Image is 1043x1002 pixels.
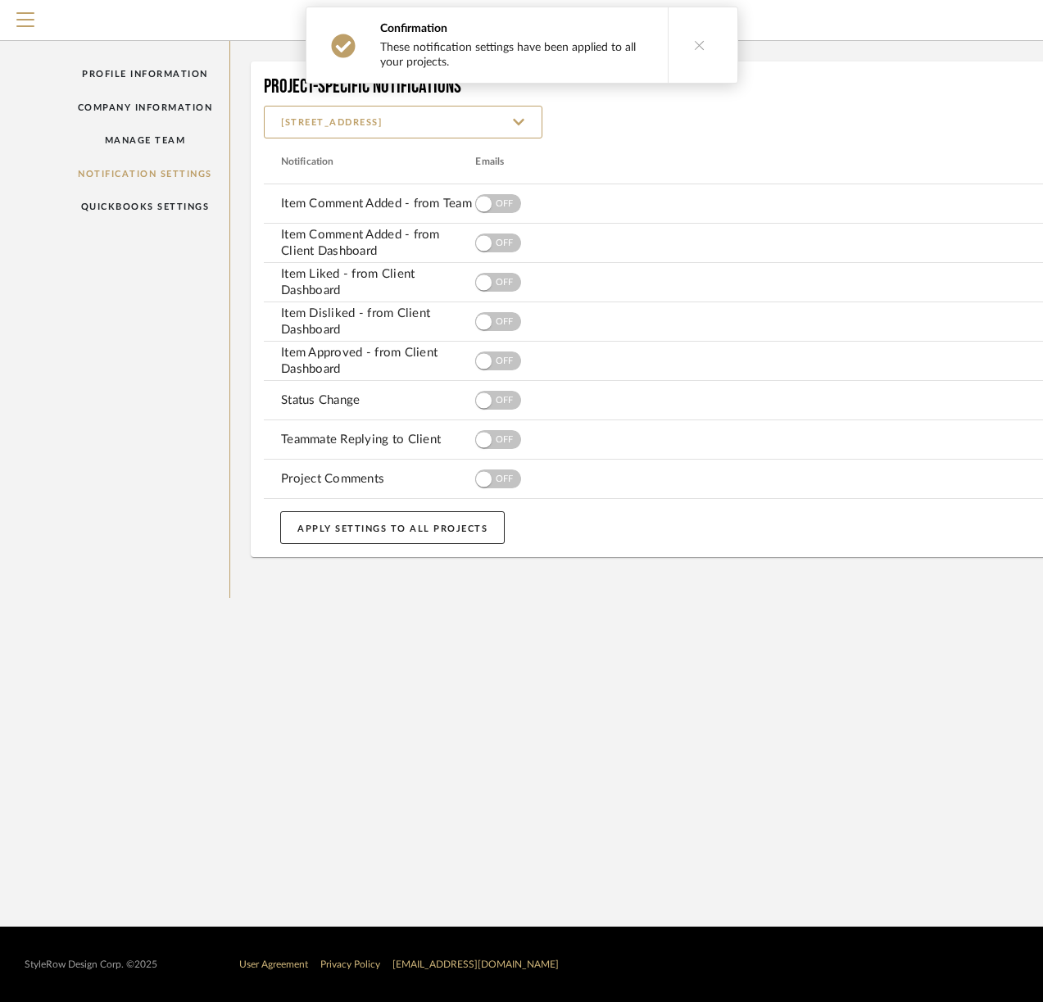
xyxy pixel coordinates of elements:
td: Item Comment Added - from Client Dashboard [261,227,475,260]
td: Teammate Replying to Client [261,432,475,448]
a: [EMAIL_ADDRESS][DOMAIN_NAME] [392,959,559,969]
td: Project Comments [261,471,475,487]
th: Emails [475,152,689,170]
a: Profile Information [61,57,230,91]
div: These notification settings have been applied to all your projects. [380,40,651,70]
td: Item Disliked - from Client Dashboard [261,306,475,338]
a: Company Information [61,91,230,125]
div: StyleRow Design Corp. ©2025 [25,959,157,971]
a: Manage Team [61,124,230,157]
a: QuickBooks Settings [61,190,230,224]
td: Item Approved - from Client Dashboard [261,345,475,378]
th: Notification [261,152,475,170]
button: APPLY SETTINGS TO ALL PROJECTS [280,511,505,544]
a: Privacy Policy [320,959,380,969]
td: Item Comment Added - from Team [261,196,475,212]
input: SELECT A PROJECT TO MANAGE NOTIFICATIONS [264,106,542,138]
div: Confirmation [380,20,651,37]
td: Item Liked - from Client Dashboard [261,266,475,299]
td: Status Change [261,392,475,409]
a: User Agreement [239,959,308,969]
